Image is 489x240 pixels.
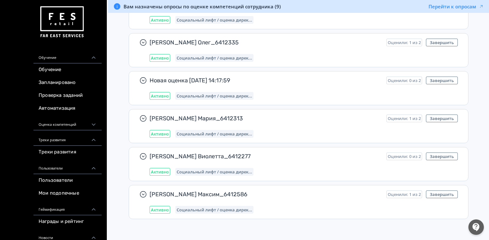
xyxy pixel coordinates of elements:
[388,40,421,45] span: Оценили: 1 из 2
[388,78,421,83] span: Оценили: 0 из 2
[388,192,421,197] span: Оценили: 1 из 2
[177,169,252,174] span: Социальный лифт / оценка директора магазина
[151,131,169,136] span: Активно
[33,146,102,159] a: Треки развития
[429,3,484,10] button: Перейти к опросам
[426,77,458,84] button: Завершить
[33,76,102,89] a: Запланировано
[33,48,102,63] div: Обучение
[33,215,102,228] a: Награды и рейтинг
[426,39,458,46] button: Завершить
[124,3,281,10] span: Вам назначены опросы по оценке компетенций сотрудника (9)
[33,159,102,174] div: Пользователи
[177,17,252,23] span: Социальный лифт / оценка директора магазина
[151,17,169,23] span: Активно
[150,115,381,122] span: [PERSON_NAME] Мария_6412313
[151,207,169,212] span: Активно
[33,89,102,102] a: Проверка заданий
[39,4,85,40] img: https://files.teachbase.ru/system/account/57463/logo/medium-936fc5084dd2c598f50a98b9cbe0469a.png
[151,55,169,60] span: Активно
[33,187,102,200] a: Мои подопечные
[177,131,252,136] span: Социальный лифт / оценка директора магазина
[151,93,169,98] span: Активно
[426,115,458,122] button: Завершить
[426,152,458,160] button: Завершить
[177,93,252,98] span: Социальный лифт / оценка директора магазина
[177,207,252,212] span: Социальный лифт / оценка директора магазина
[33,63,102,76] a: Обучение
[150,190,381,198] span: [PERSON_NAME] Максим_6412586
[150,39,381,46] span: [PERSON_NAME] Олег_6412335
[33,130,102,146] div: Треки развития
[388,154,421,159] span: Оценили: 0 из 2
[388,116,421,121] span: Оценили: 1 из 2
[33,115,102,130] div: Оценка компетенций
[33,174,102,187] a: Пользователи
[33,102,102,115] a: Автоматизация
[150,77,381,84] span: Новая оценка [DATE] 14:17:59
[33,200,102,215] div: Геймификация
[150,152,381,160] span: [PERSON_NAME] Виолетта_6412277
[151,169,169,174] span: Активно
[426,190,458,198] button: Завершить
[177,55,252,60] span: Социальный лифт / оценка директора магазина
